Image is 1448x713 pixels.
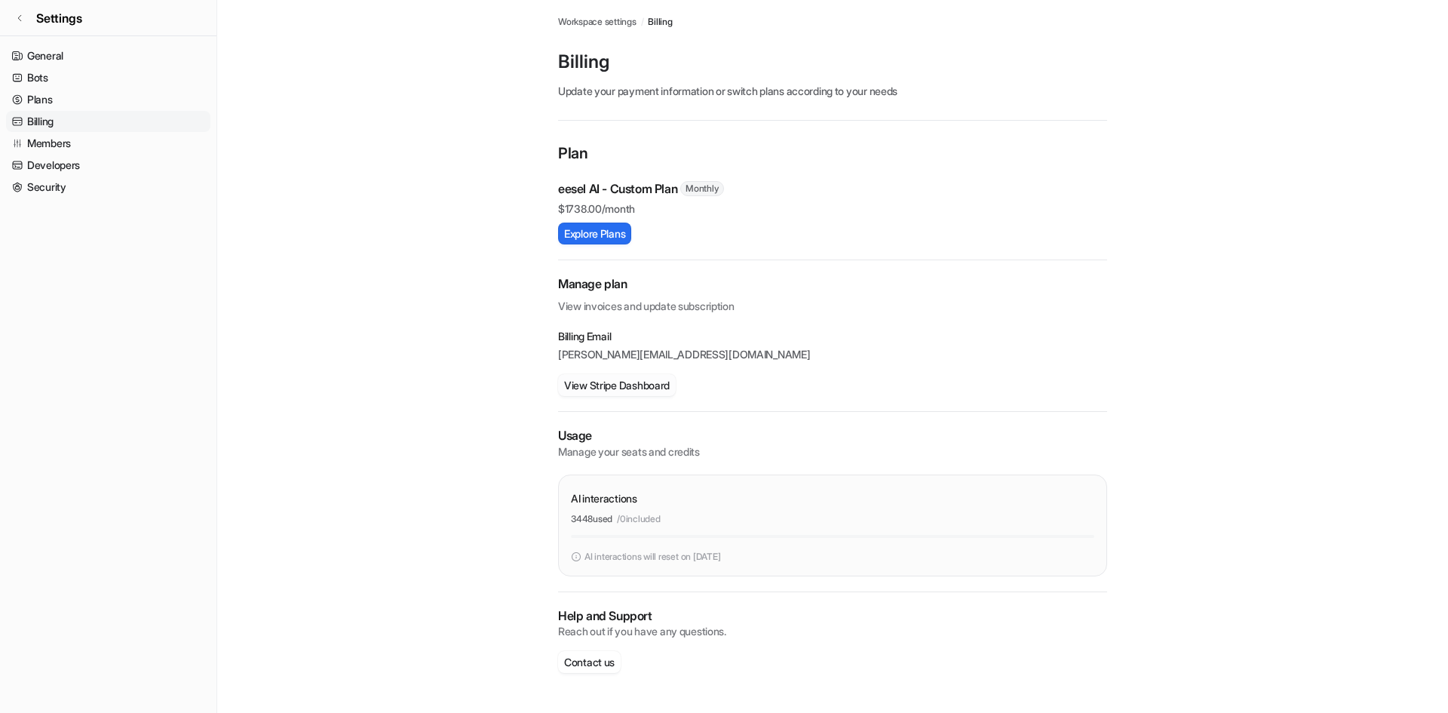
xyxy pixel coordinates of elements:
[6,45,210,66] a: General
[558,444,1107,459] p: Manage your seats and credits
[6,111,210,132] a: Billing
[6,89,210,110] a: Plans
[558,180,677,198] p: eesel AI - Custom Plan
[6,155,210,176] a: Developers
[6,177,210,198] a: Security
[558,223,631,244] button: Explore Plans
[558,427,1107,444] p: Usage
[6,133,210,154] a: Members
[558,624,1107,639] p: Reach out if you have any questions.
[584,550,720,564] p: AI interactions will reset on [DATE]
[558,275,1107,293] h2: Manage plan
[571,490,637,506] p: AI interactions
[558,201,1107,217] p: $ 1738.00/month
[680,181,723,196] span: Monthly
[558,329,1107,344] p: Billing Email
[36,9,82,27] span: Settings
[558,374,676,396] button: View Stripe Dashboard
[558,347,1107,362] p: [PERSON_NAME][EMAIL_ADDRESS][DOMAIN_NAME]
[558,293,1107,314] p: View invoices and update subscription
[571,512,612,526] p: 3448 used
[558,15,637,29] a: Workspace settings
[558,50,1107,74] p: Billing
[558,607,1107,625] p: Help and Support
[617,512,661,526] p: / 0 included
[558,83,1107,99] p: Update your payment information or switch plans according to your needs
[641,15,644,29] span: /
[558,142,1107,167] p: Plan
[648,15,672,29] a: Billing
[6,67,210,88] a: Bots
[558,651,621,673] button: Contact us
